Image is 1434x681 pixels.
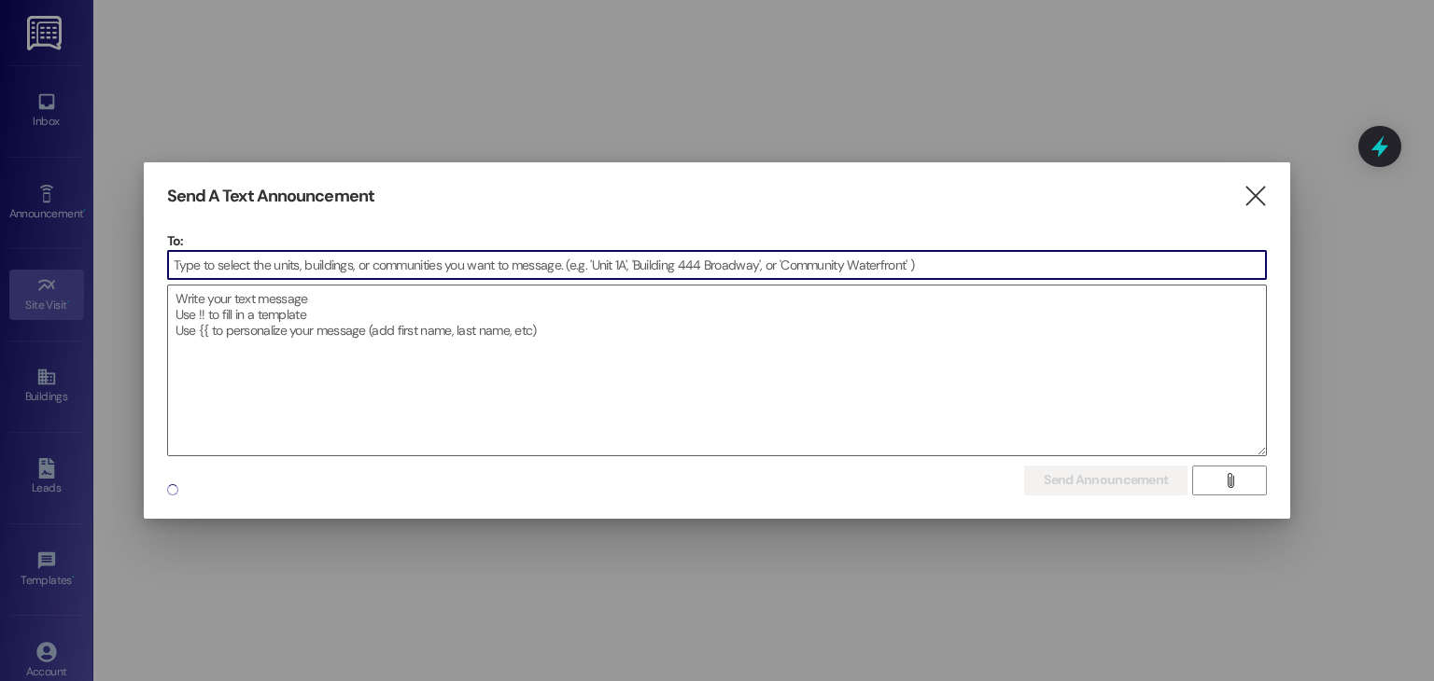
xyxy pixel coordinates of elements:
[1243,187,1268,206] i: 
[168,251,1267,279] input: Type to select the units, buildings, or communities you want to message. (e.g. 'Unit 1A', 'Buildi...
[1044,470,1168,490] span: Send Announcement
[167,186,374,207] h3: Send A Text Announcement
[1024,466,1188,495] button: Send Announcement
[1223,473,1237,488] i: 
[167,231,1268,250] p: To:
